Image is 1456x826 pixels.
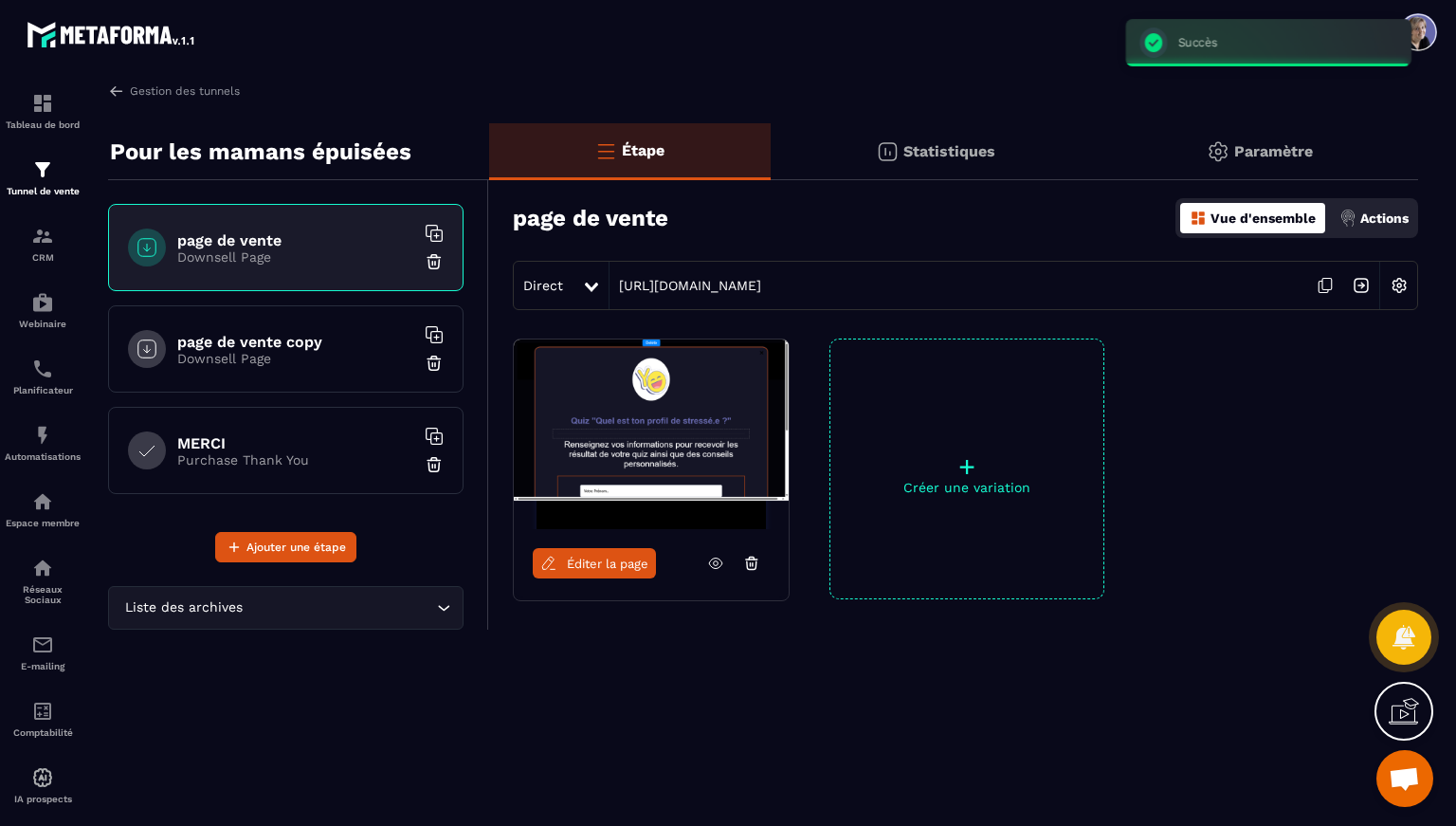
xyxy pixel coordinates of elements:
[5,144,81,211] a: formationformationTunnel de vente
[830,480,1103,495] p: Créer une variation
[425,252,444,271] img: trash
[1376,750,1433,807] a: Ouvrir le chat
[31,158,54,181] img: formation
[5,686,81,752] a: accountantaccountantComptabilité
[903,142,995,160] p: Statistiques
[177,249,414,265] p: Downsell Page
[523,278,563,293] span: Direct
[5,319,81,329] p: Webinaire
[177,333,414,351] h6: page de vente copy
[1360,211,1409,226] p: Actions
[5,476,81,542] a: automationsautomationsEspace membre
[27,17,197,51] img: logo
[31,490,54,513] img: automations
[830,453,1103,480] p: +
[5,451,81,462] p: Automatisations
[1339,210,1356,227] img: actions.d6e523a2.png
[5,186,81,196] p: Tunnel de vente
[622,141,664,159] p: Étape
[5,211,81,277] a: formationformationCRM
[177,231,414,249] h6: page de vente
[108,83,240,100] a: Gestion des tunnels
[31,424,54,447] img: automations
[5,119,81,130] p: Tableau de bord
[31,766,54,789] img: automations
[108,83,125,100] img: arrow
[108,586,464,630] div: Search for option
[31,358,54,380] img: scheduler
[610,278,761,293] a: [URL][DOMAIN_NAME]
[177,452,414,468] p: Purchase Thank You
[1207,140,1229,163] img: setting-gr.5f69749f.svg
[31,557,54,579] img: social-network
[1210,211,1316,226] p: Vue d'ensemble
[5,794,81,804] p: IA prospects
[215,532,356,562] button: Ajouter une étape
[246,597,432,618] input: Search for option
[514,340,789,529] img: image
[120,597,246,618] span: Liste des archives
[31,225,54,248] img: formation
[594,139,617,162] img: bars-o.4a397970.svg
[5,542,81,619] a: social-networksocial-networkRéseaux Sociaux
[177,434,414,452] h6: MERCI
[110,133,411,171] p: Pour les mamans épuisées
[5,661,81,671] p: E-mailing
[31,700,54,723] img: accountant
[533,548,656,578] a: Éditer la page
[5,619,81,686] a: emailemailE-mailing
[31,92,54,115] img: formation
[5,518,81,528] p: Espace membre
[31,291,54,314] img: automations
[5,343,81,410] a: schedulerschedulerPlanificateur
[567,557,648,571] span: Éditer la page
[5,584,81,605] p: Réseaux Sociaux
[5,410,81,476] a: automationsautomationsAutomatisations
[876,140,899,163] img: stats.20deebd0.svg
[1234,142,1313,160] p: Paramètre
[425,354,444,373] img: trash
[513,205,668,231] h3: page de vente
[1381,267,1417,303] img: setting-w.858f3a88.svg
[5,252,81,263] p: CRM
[5,385,81,395] p: Planificateur
[5,277,81,343] a: automationsautomationsWebinaire
[31,633,54,656] img: email
[1190,210,1207,227] img: dashboard-orange.40269519.svg
[425,455,444,474] img: trash
[177,351,414,366] p: Downsell Page
[5,727,81,738] p: Comptabilité
[246,538,346,557] span: Ajouter une étape
[1343,267,1379,303] img: arrow-next.bcc2205e.svg
[5,78,81,144] a: formationformationTableau de bord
